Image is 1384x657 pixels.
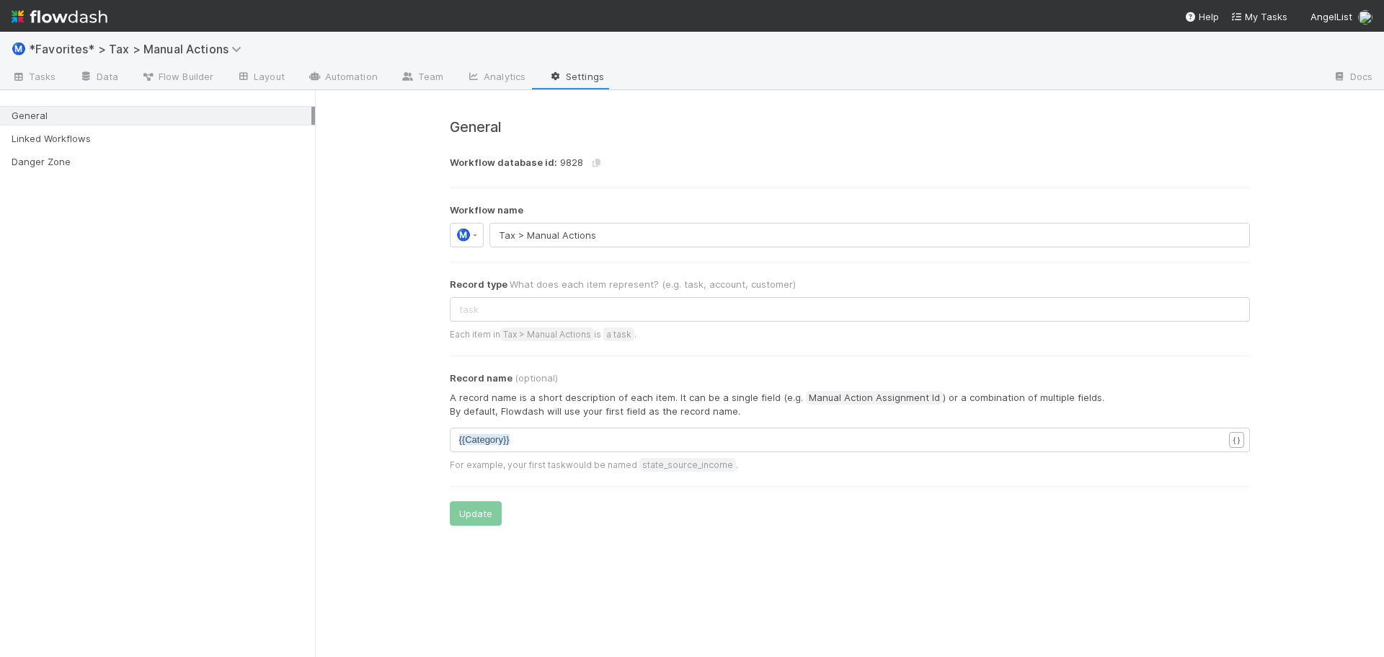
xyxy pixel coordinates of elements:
[12,130,311,148] div: Linked Workflows
[450,119,1250,136] h4: General
[450,223,484,247] a: Ⓜ️
[1230,9,1287,24] a: My Tasks
[455,66,537,89] a: Analytics
[1184,9,1219,24] div: Help
[537,66,616,89] a: Settings
[225,66,296,89] a: Layout
[450,391,1250,418] p: A record name is a short description of each item. It can be a single field (e.g. ) or a combinat...
[603,327,634,341] span: a task
[456,229,471,241] span: Ⓜ️
[12,43,26,55] span: Ⓜ️
[141,69,213,84] span: Flow Builder
[130,66,225,89] a: Flow Builder
[389,66,455,89] a: Team
[1358,10,1372,25] img: avatar_37569647-1c78-4889-accf-88c08d42a236.png
[1310,11,1352,22] span: AngelList
[1321,66,1384,89] a: Docs
[450,297,1250,322] input: task
[450,278,796,291] label: Record type
[12,69,56,84] span: Tasks
[450,501,502,526] button: Update
[450,327,1250,341] p: Each item in is .
[450,203,523,217] label: Workflow name
[450,458,1250,472] p: For example, your first task would be named .
[459,434,510,445] span: {{Category}}
[450,153,611,173] span: 9828
[68,66,130,89] a: Data
[500,327,594,341] span: Tax > Manual Actions
[1229,432,1244,448] button: { }
[1230,11,1287,22] span: My Tasks
[806,391,943,405] span: Manual Action Assignment Id
[450,156,557,168] span: Workflow database id:
[12,153,311,171] div: Danger Zone
[12,4,107,29] img: logo-inverted-e16ddd16eac7371096b0.svg
[639,458,736,472] span: state_source_income
[515,372,558,384] span: (optional)
[12,107,311,125] div: General
[29,42,249,56] span: *Favorites* > Tax > Manual Actions
[296,66,389,89] a: Automation
[450,371,558,385] label: Record name
[510,278,796,290] span: What does each item represent? (e.g. task, account, customer)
